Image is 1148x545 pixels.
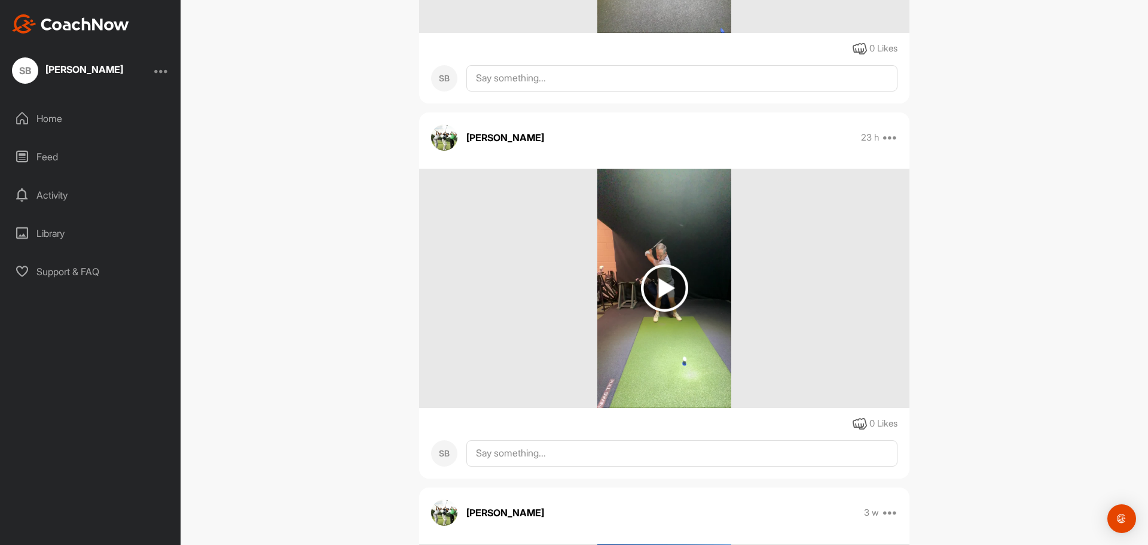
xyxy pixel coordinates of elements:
[641,264,688,312] img: play
[1107,504,1136,533] div: Open Intercom Messenger
[7,218,175,248] div: Library
[45,65,123,74] div: [PERSON_NAME]
[7,142,175,172] div: Feed
[431,65,457,92] div: SB
[597,169,731,408] img: media
[7,257,175,287] div: Support & FAQ
[861,132,879,144] p: 23 h
[466,130,544,145] p: [PERSON_NAME]
[466,506,544,520] p: [PERSON_NAME]
[431,124,457,151] img: avatar
[7,103,175,133] div: Home
[12,14,129,34] img: CoachNow
[431,440,457,467] div: SB
[869,417,897,431] div: 0 Likes
[431,500,457,526] img: avatar
[7,180,175,210] div: Activity
[869,42,897,56] div: 0 Likes
[864,507,879,519] p: 3 w
[12,57,38,84] div: SB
